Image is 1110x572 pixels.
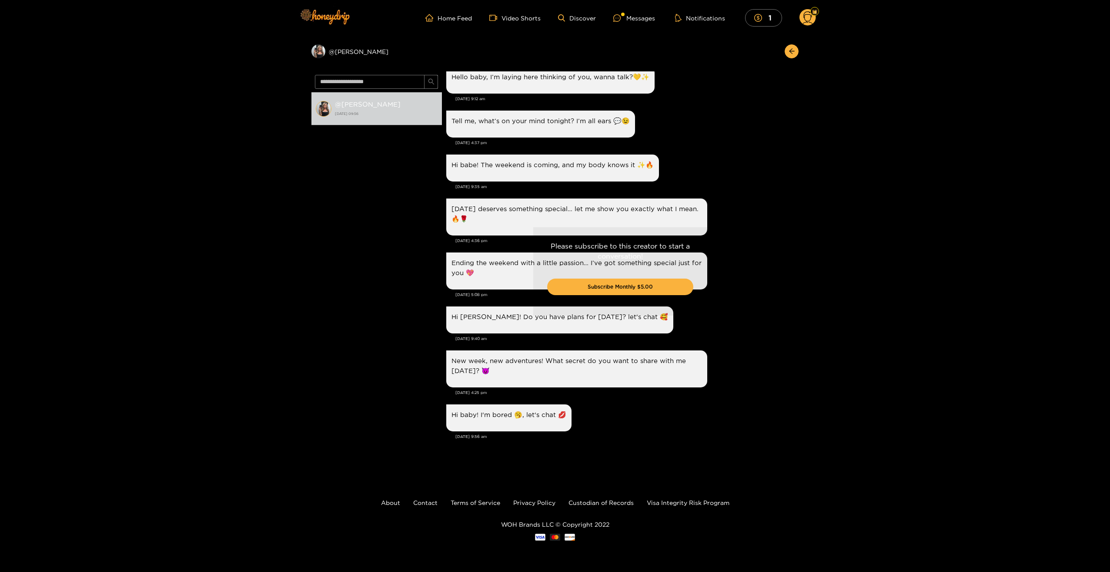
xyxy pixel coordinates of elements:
a: About [381,499,400,506]
button: Subscribe Monthly $5.00 [547,279,693,295]
div: @[PERSON_NAME] [311,44,442,58]
a: Terms of Service [451,499,500,506]
span: arrow-left [789,48,795,55]
span: dollar [754,14,766,22]
span: video-camera [489,14,502,22]
div: Messages [613,13,655,23]
span: search [428,78,435,86]
button: arrow-left [785,44,799,58]
a: Home Feed [425,14,472,22]
button: Notifications [672,13,728,22]
strong: @ [PERSON_NAME] [335,101,401,108]
button: 1 [745,9,782,26]
span: home [425,14,438,22]
p: Please subscribe to this creator to start a conversation! [547,241,693,261]
a: Contact [413,499,438,506]
strong: [DATE] 09:56 [335,110,438,118]
mark: 1 [767,13,773,22]
a: Privacy Policy [513,499,555,506]
img: conversation [316,101,331,117]
img: Fan Level [812,9,817,14]
button: search [424,75,438,89]
a: Custodian of Records [568,499,634,506]
a: Discover [558,14,596,22]
a: Video Shorts [489,14,541,22]
a: Visa Integrity Risk Program [647,499,729,506]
